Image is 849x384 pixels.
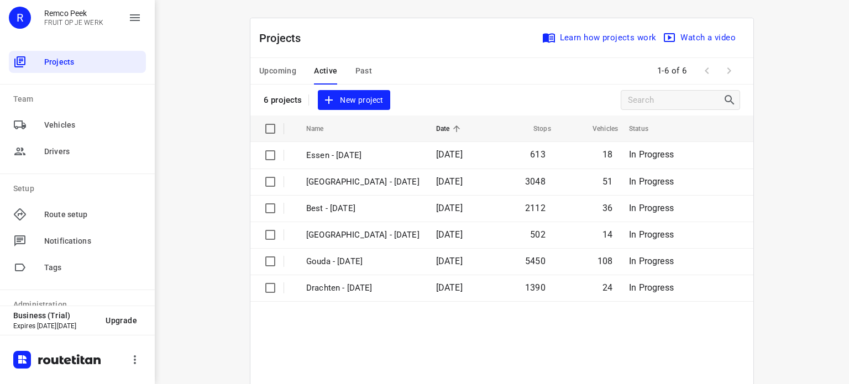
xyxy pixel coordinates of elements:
span: In Progress [629,229,674,240]
p: Drachten - Monday [306,282,420,294]
p: Business (Trial) [13,311,97,320]
button: New project [318,90,390,111]
p: Best - Monday [306,202,420,215]
span: [DATE] [436,176,463,187]
p: Remco Peek [44,9,103,18]
span: [DATE] [436,229,463,240]
span: [DATE] [436,256,463,266]
span: In Progress [629,149,674,160]
p: Zwolle - Monday [306,176,420,188]
div: Route setup [9,203,146,225]
span: 108 [598,256,613,266]
span: 3048 [525,176,546,187]
span: Vehicles [44,119,141,131]
div: Drivers [9,140,146,162]
span: Date [436,122,464,135]
div: Tags [9,256,146,278]
p: Essen - Monday [306,149,420,162]
span: Projects [44,56,141,68]
span: Name [306,122,338,135]
span: Vehicles [578,122,618,135]
span: New project [324,93,383,107]
p: FRUIT OP JE WERK [44,19,103,27]
span: In Progress [629,256,674,266]
p: Team [13,93,146,105]
span: 51 [602,176,612,187]
span: Tags [44,262,141,273]
div: Search [723,93,740,107]
span: 1-6 of 6 [653,59,691,83]
span: 5450 [525,256,546,266]
p: 6 projects [264,95,302,105]
input: Search projects [628,92,723,109]
p: Gouda - Monday [306,255,420,268]
span: Stops [519,122,551,135]
span: Route setup [44,209,141,220]
p: Expires [DATE][DATE] [13,322,97,330]
span: 502 [530,229,546,240]
span: Status [629,122,663,135]
span: 613 [530,149,546,160]
p: Antwerpen - Monday [306,229,420,241]
span: 14 [602,229,612,240]
span: Upcoming [259,64,296,78]
span: In Progress [629,176,674,187]
span: 24 [602,282,612,293]
div: R [9,7,31,29]
span: In Progress [629,282,674,293]
button: Upgrade [97,311,146,330]
span: [DATE] [436,203,463,213]
p: Administration [13,299,146,311]
span: Previous Page [696,60,718,82]
span: Active [314,64,337,78]
div: Notifications [9,230,146,252]
span: [DATE] [436,282,463,293]
div: Projects [9,51,146,73]
span: [DATE] [436,149,463,160]
span: 1390 [525,282,546,293]
span: In Progress [629,203,674,213]
span: Past [355,64,373,78]
span: Notifications [44,235,141,247]
span: Next Page [718,60,740,82]
span: 2112 [525,203,546,213]
p: Setup [13,183,146,194]
span: Drivers [44,146,141,157]
span: 36 [602,203,612,213]
span: Upgrade [106,316,137,325]
span: 18 [602,149,612,160]
div: Vehicles [9,114,146,136]
p: Projects [259,30,310,46]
